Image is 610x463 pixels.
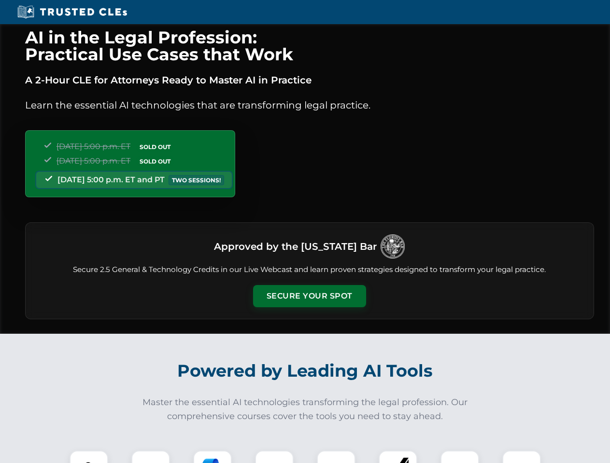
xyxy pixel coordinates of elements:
h2: Powered by Leading AI Tools [38,354,573,388]
h1: AI in the Legal Profession: Practical Use Cases that Work [25,29,594,63]
h3: Approved by the [US_STATE] Bar [214,238,377,255]
span: [DATE] 5:00 p.m. ET [57,142,130,151]
span: SOLD OUT [136,156,174,166]
p: Learn the essential AI technologies that are transforming legal practice. [25,97,594,113]
span: [DATE] 5:00 p.m. ET [57,156,130,165]
button: Secure Your Spot [253,285,366,307]
img: Logo [381,234,405,259]
span: SOLD OUT [136,142,174,152]
p: Master the essential AI technologies transforming the legal profession. Our comprehensive courses... [136,395,474,423]
p: A 2-Hour CLE for Attorneys Ready to Master AI in Practice [25,72,594,88]
p: Secure 2.5 General & Technology Credits in our Live Webcast and learn proven strategies designed ... [37,264,582,275]
img: Trusted CLEs [14,5,130,19]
